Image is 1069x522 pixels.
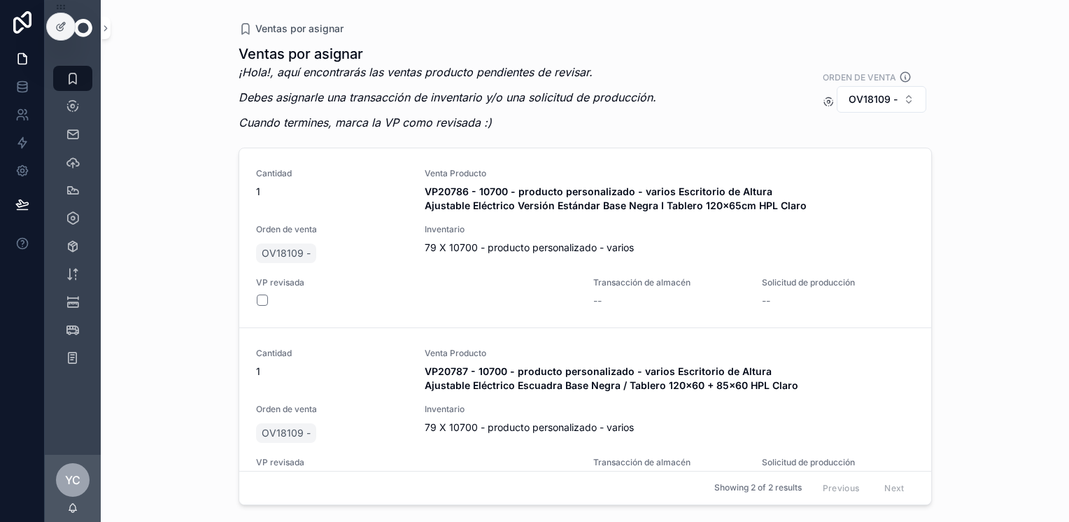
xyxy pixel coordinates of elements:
label: Orden de venta [823,71,896,83]
em: Debes asignarle una transacción de inventario y/o una solicitud de producción. [239,90,656,104]
span: 1 [256,365,408,379]
em: Cuando termines, marca la VP como revisada :) [239,115,492,129]
span: Inventario [425,224,914,235]
span: OV18109 - [262,426,311,440]
strong: VP20786 - 10700 - producto personalizado - varios Escritorio de Altura Ajustable Eléctrico Versió... [425,185,807,211]
strong: VP20787 - 10700 - producto personalizado - varios Escritorio de Altura Ajustable Eléctrico Escuad... [425,365,798,391]
span: Solicitud de producción [762,457,914,468]
span: Ventas por asignar [255,22,344,36]
span: Inventario [425,404,914,415]
span: 79 X 10700 - producto personalizado - varios [425,421,914,435]
span: Orden de venta [256,404,408,415]
span: -- [593,294,602,308]
span: VP revisada [256,457,577,468]
h1: Ventas por asignar [239,44,656,64]
span: Transacción de almacén [593,457,745,468]
span: Venta Producto [425,348,914,359]
em: ¡Hola!, aquí encontrarás las ventas producto pendientes de revisar. [239,65,593,79]
span: Transacción de almacén [593,277,745,288]
span: -- [762,294,770,308]
span: OV18109 - [849,92,898,106]
span: 1 [256,185,408,199]
span: OV18109 - [262,246,311,260]
a: Ventas por asignar [239,22,344,36]
span: 79 X 10700 - producto personalizado - varios [425,241,914,255]
span: Venta Producto [425,168,914,179]
span: Orden de venta [256,224,408,235]
a: OV18109 - [256,423,316,443]
span: YC [65,472,80,488]
button: Select Button [837,86,926,113]
a: OV18109 - [256,244,316,263]
span: Cantidad [256,168,408,179]
div: scrollable content [45,56,101,389]
span: Solicitud de producción [762,277,914,288]
span: Cantidad [256,348,408,359]
span: VP revisada [256,277,577,288]
span: Showing 2 of 2 results [714,483,802,494]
